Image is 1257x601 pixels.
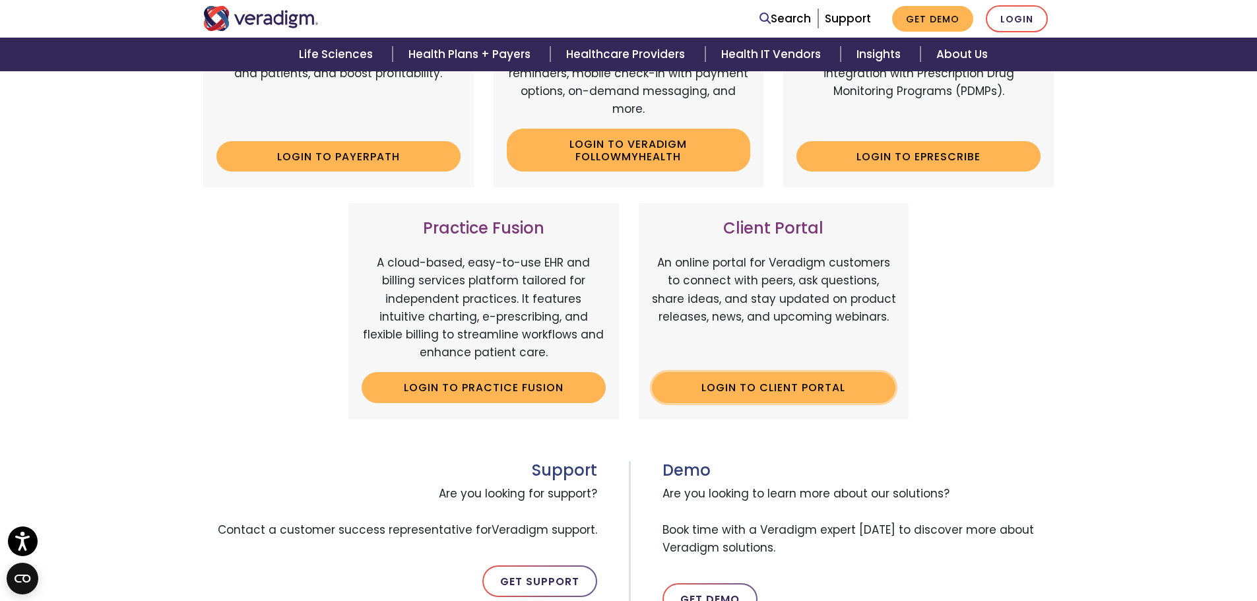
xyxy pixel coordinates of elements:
span: Are you looking for support? Contact a customer success representative for [203,480,597,544]
a: Login to Veradigm FollowMyHealth [507,129,751,172]
h3: Practice Fusion [362,219,606,238]
iframe: Drift Chat Widget [994,535,1241,585]
a: Get Support [482,565,597,597]
p: An online portal for Veradigm customers to connect with peers, ask questions, share ideas, and st... [652,254,896,362]
a: Life Sciences [283,38,393,71]
a: Login to Payerpath [216,141,461,172]
span: Are you looking to learn more about our solutions? Book time with a Veradigm expert [DATE] to dis... [662,480,1054,562]
a: Healthcare Providers [550,38,705,71]
button: Open CMP widget [7,563,38,594]
a: Support [825,11,871,26]
a: Login to ePrescribe [796,141,1041,172]
a: Login [986,5,1048,32]
a: About Us [920,38,1004,71]
a: Health Plans + Payers [393,38,550,71]
a: Login to Practice Fusion [362,372,606,402]
p: A cloud-based, easy-to-use EHR and billing services platform tailored for independent practices. ... [362,254,606,362]
a: Get Demo [892,6,973,32]
a: Login to Client Portal [652,372,896,402]
a: Search [759,10,811,28]
h3: Client Portal [652,219,896,238]
span: Veradigm support. [492,522,597,538]
img: Veradigm logo [203,6,319,31]
a: Health IT Vendors [705,38,841,71]
a: Insights [841,38,920,71]
h3: Support [203,461,597,480]
h3: Demo [662,461,1054,480]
